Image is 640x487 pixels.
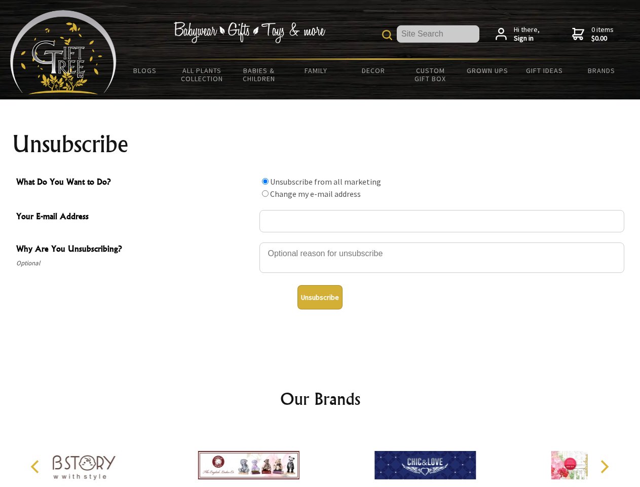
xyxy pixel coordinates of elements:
span: Hi there, [514,25,540,43]
input: What Do You Want to Do? [262,190,269,197]
h1: Unsubscribe [12,132,628,156]
input: Site Search [397,25,479,43]
span: Why Are You Unsubscribing? [16,242,254,257]
a: Custom Gift Box [402,60,459,89]
span: Your E-mail Address [16,210,254,225]
strong: Sign in [514,34,540,43]
label: Unsubscribe from all marketing [270,177,381,187]
a: Babies & Children [231,60,288,89]
button: Next [593,456,615,478]
a: All Plants Collection [174,60,231,89]
a: 0 items$0.00 [572,25,614,43]
span: 0 items [591,25,614,43]
img: Babyware - Gifts - Toys and more... [10,10,117,94]
a: Hi there,Sign in [496,25,540,43]
a: Grown Ups [459,60,516,81]
strong: $0.00 [591,34,614,43]
a: Decor [345,60,402,81]
img: Babywear - Gifts - Toys & more [173,22,325,43]
span: Optional [16,257,254,269]
textarea: Why Are You Unsubscribing? [259,242,624,273]
a: Brands [573,60,630,81]
a: BLOGS [117,60,174,81]
button: Previous [25,456,48,478]
h2: Our Brands [20,387,620,411]
input: Your E-mail Address [259,210,624,232]
a: Gift Ideas [516,60,573,81]
input: What Do You Want to Do? [262,178,269,185]
a: Family [288,60,345,81]
span: What Do You Want to Do? [16,176,254,190]
img: product search [382,30,392,40]
button: Unsubscribe [297,285,343,309]
label: Change my e-mail address [270,189,361,199]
